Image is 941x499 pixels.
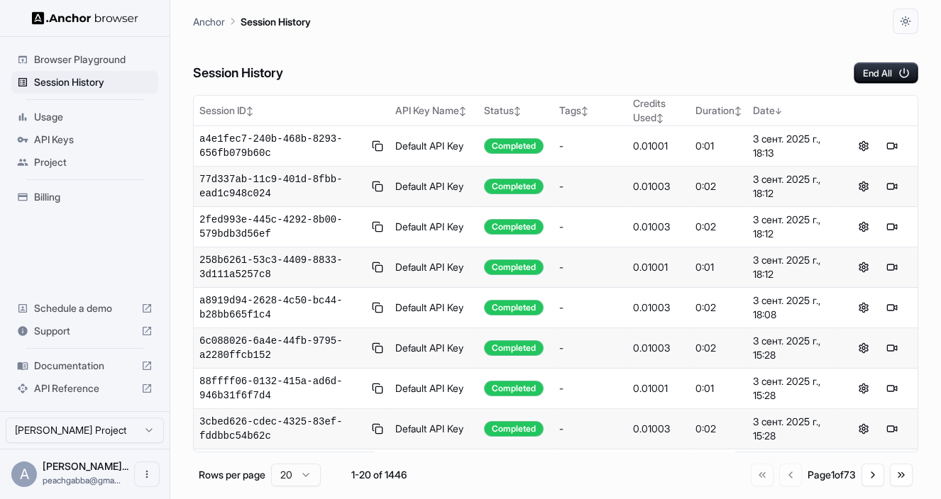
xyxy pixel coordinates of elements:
[390,167,478,207] td: Default API Key
[34,110,153,124] span: Usage
[695,139,742,153] div: 0:01
[343,468,414,482] div: 1-20 of 1446
[34,75,153,89] span: Session History
[484,340,544,356] div: Completed
[390,449,478,490] td: Default API Key
[11,377,158,400] div: API Reference
[695,422,742,436] div: 0:02
[695,341,742,355] div: 0:02
[11,128,158,151] div: API Keys
[199,253,365,281] span: 258b6261-53c3-4409-8833-3d111a5257c8
[199,334,365,362] span: 6c088026-6a4e-44fb-9795-a2280ffcb152
[656,113,664,123] span: ↕
[390,207,478,247] td: Default API Key
[484,219,544,235] div: Completed
[34,301,136,315] span: Schedule a demo
[34,52,153,67] span: Browser Playground
[753,103,833,118] div: Date
[199,103,384,118] div: Session ID
[193,13,311,29] nav: breadcrumb
[34,324,136,338] span: Support
[695,179,742,194] div: 0:02
[484,138,544,154] div: Completed
[753,334,833,362] div: 3 сент. 2025 г., 15:28
[11,106,158,128] div: Usage
[43,475,121,486] span: peachgabba@gmail.com
[199,172,365,201] span: 77d337ab-11c9-401d-8fbb-ead1c948c024
[484,300,544,315] div: Completed
[484,179,544,194] div: Completed
[199,415,365,443] span: 3cbed626-cdec-4325-83ef-fddbbc54b62c
[808,468,856,482] div: Page 1 of 73
[484,259,544,275] div: Completed
[559,103,621,118] div: Tags
[753,213,833,241] div: 3 сент. 2025 г., 18:12
[753,415,833,443] div: 3 сент. 2025 г., 15:28
[695,220,742,234] div: 0:02
[11,354,158,377] div: Documentation
[390,247,478,288] td: Default API Key
[134,461,160,487] button: Open menu
[633,422,684,436] div: 0.01003
[193,14,225,29] p: Anchor
[753,293,833,322] div: 3 сент. 2025 г., 18:08
[559,179,621,194] div: -
[753,172,833,201] div: 3 сент. 2025 г., 18:12
[633,220,684,234] div: 0.01003
[559,422,621,436] div: -
[34,155,153,169] span: Project
[246,106,253,116] span: ↕
[559,139,621,153] div: -
[34,359,136,373] span: Documentation
[11,151,158,174] div: Project
[559,260,621,274] div: -
[753,132,833,160] div: 3 сент. 2025 г., 18:13
[559,220,621,234] div: -
[11,48,158,71] div: Browser Playground
[199,468,265,482] p: Rows per page
[390,126,478,167] td: Default API Key
[633,260,684,274] div: 0.01001
[43,460,128,472] span: Alexander Noskov
[559,301,621,315] div: -
[241,14,311,29] p: Session History
[390,288,478,328] td: Default API Key
[199,132,365,160] span: a4e1fec7-240b-468b-8293-656fb079b60c
[695,260,742,274] div: 0:01
[581,106,588,116] span: ↕
[484,421,544,437] div: Completed
[199,213,365,241] span: 2fed993e-445c-4292-8b00-579bdb3d56ef
[395,103,473,118] div: API Key Name
[753,374,833,403] div: 3 сент. 2025 г., 15:28
[390,409,478,449] td: Default API Key
[34,133,153,147] span: API Keys
[34,381,136,396] span: API Reference
[459,106,466,116] span: ↕
[753,253,833,281] div: 3 сент. 2025 г., 18:12
[34,190,153,204] span: Billing
[559,341,621,355] div: -
[854,62,918,84] button: End All
[11,461,37,487] div: A
[695,381,742,396] div: 0:01
[193,63,283,84] h6: Session History
[484,103,548,118] div: Status
[633,139,684,153] div: 0.01001
[390,369,478,409] td: Default API Key
[484,381,544,396] div: Completed
[11,71,158,94] div: Session History
[633,381,684,396] div: 0.01001
[633,96,684,125] div: Credits Used
[199,374,365,403] span: 88ffff06-0132-415a-ad6d-946b31f6f7d4
[11,297,158,320] div: Schedule a demo
[734,106,742,116] span: ↕
[695,103,742,118] div: Duration
[390,328,478,369] td: Default API Key
[199,293,365,322] span: a8919d94-2628-4c50-bc44-b28bb665f1c4
[695,301,742,315] div: 0:02
[633,341,684,355] div: 0.01003
[775,106,782,116] span: ↓
[32,11,138,25] img: Anchor Logo
[11,320,158,342] div: Support
[559,381,621,396] div: -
